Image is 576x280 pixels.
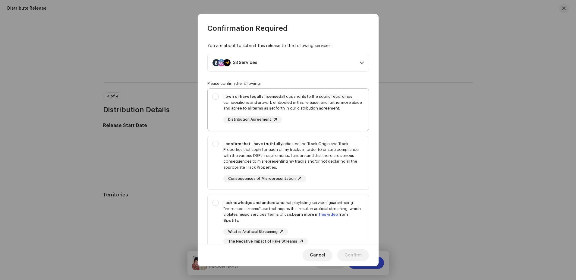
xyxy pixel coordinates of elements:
div: all copyrights to the sound recordings, compositions and artwork embodied in this release, and fu... [223,94,364,111]
div: that playlisting services guaranteeing "increased streams" use techniques that result in artifici... [223,200,364,223]
button: Cancel [303,249,332,261]
span: Distribution Agreement [228,118,271,122]
strong: I acknowledge and understand [223,201,285,205]
span: Cancel [310,249,325,261]
span: What is Artificial Streaming [228,230,278,234]
div: Please confirm the following: [207,81,369,86]
span: The Negative Impact of Fake Streams [228,240,297,243]
a: this video [319,212,338,216]
strong: I confirm that I have truthfully [223,142,282,146]
p-togglebutton: I acknowledge and understandthat playlisting services guaranteeing "increased streams" use techni... [207,195,369,253]
span: Confirm [345,249,362,261]
div: indicated the Track Origin and Track Properties that apply for each of my tracks in order to ensu... [223,141,364,170]
div: 33 Services [233,60,257,65]
p-togglebutton: I own or have legally licensedall copyrights to the sound recordings, compositions and artwork em... [207,88,369,131]
button: Confirm [337,249,369,261]
strong: I own or have legally licensed [223,94,281,98]
span: Consequences of Misrepresentation [228,177,296,181]
strong: Learn more in from Spotify. [223,212,348,222]
p-togglebutton: I confirm that I have truthfullyindicated the Track Origin and Track Properties that apply for ea... [207,136,369,190]
div: You are about to submit this release to the following services: [207,43,369,49]
span: Confirmation Required [207,24,288,33]
p-accordion-header: 33 Services [207,54,369,72]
